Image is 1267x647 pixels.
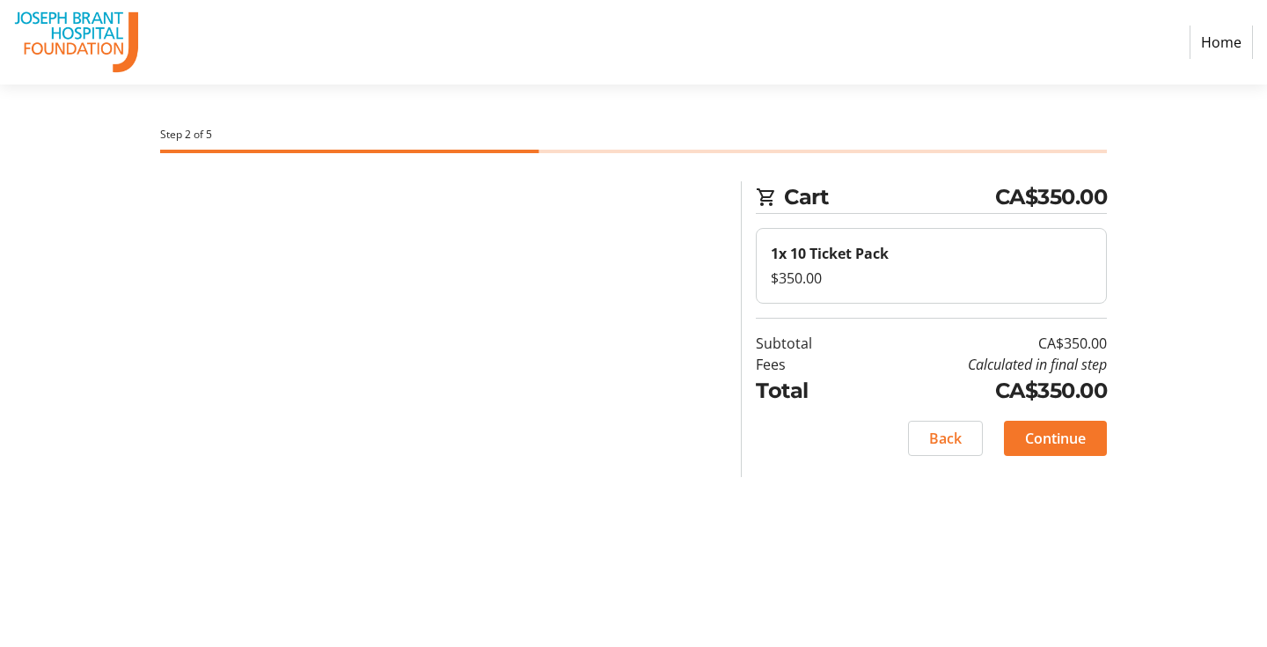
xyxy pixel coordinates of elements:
[908,421,983,456] button: Back
[14,7,139,77] img: The Joseph Brant Hospital Foundation's Logo
[771,268,1092,289] div: $350.00
[857,354,1107,375] td: Calculated in final step
[160,127,1107,143] div: Step 2 of 5
[1025,428,1086,449] span: Continue
[784,181,995,213] span: Cart
[771,244,889,263] strong: 1x 10 Ticket Pack
[1004,421,1107,456] button: Continue
[1190,26,1253,59] a: Home
[857,375,1107,407] td: CA$350.00
[756,354,857,375] td: Fees
[857,333,1107,354] td: CA$350.00
[929,428,962,449] span: Back
[995,181,1108,213] span: CA$350.00
[756,375,857,407] td: Total
[756,333,857,354] td: Subtotal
